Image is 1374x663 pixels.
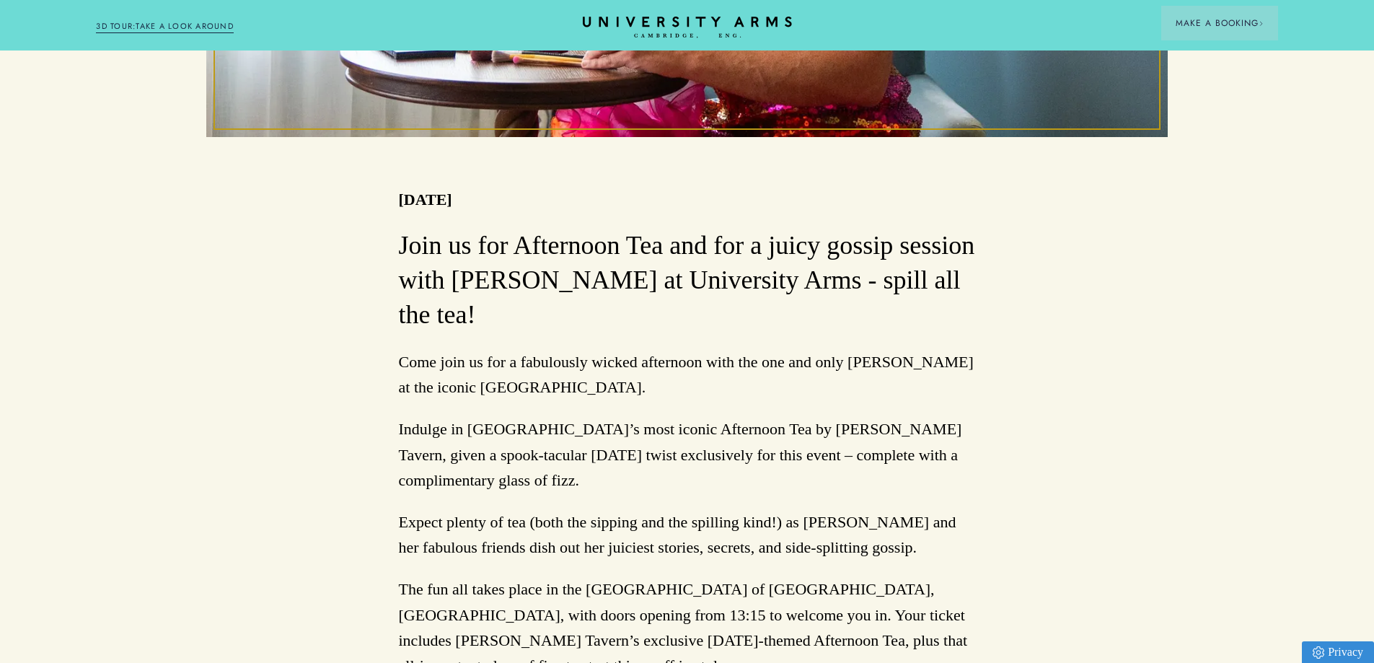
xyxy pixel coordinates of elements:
[1176,17,1264,30] span: Make a Booking
[1161,6,1278,40] button: Make a BookingArrow icon
[399,187,452,212] p: [DATE]
[96,20,234,33] a: 3D TOUR:TAKE A LOOK AROUND
[399,349,976,400] p: Come join us for a fabulously wicked afternoon with the one and only [PERSON_NAME] at the iconic ...
[1313,646,1324,659] img: Privacy
[1302,641,1374,663] a: Privacy
[399,416,976,493] p: Indulge in [GEOGRAPHIC_DATA]’s most iconic Afternoon Tea by [PERSON_NAME] Tavern, given a spook-t...
[583,17,792,39] a: Home
[399,229,976,333] h3: Join us for Afternoon Tea and for a juicy gossip session with [PERSON_NAME] at University Arms - ...
[399,509,976,560] p: Expect plenty of tea (both the sipping and the spilling kind!) as [PERSON_NAME] and her fabulous ...
[1259,21,1264,26] img: Arrow icon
